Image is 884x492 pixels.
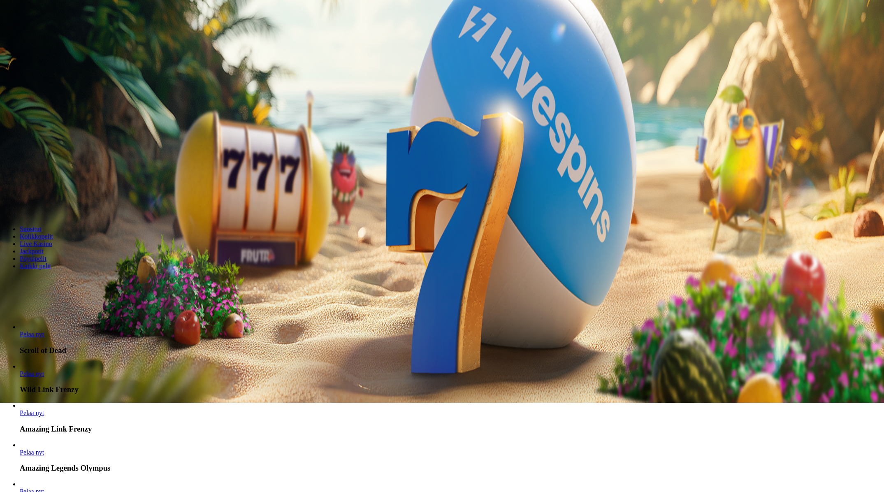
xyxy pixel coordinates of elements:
a: Suositut [20,225,41,232]
a: Jackpotit [20,248,44,255]
span: Pelaa nyt [20,409,44,416]
a: Kolikkopelit [20,233,53,240]
h3: Amazing Link Frenzy [20,425,881,434]
span: Pelaa nyt [20,370,44,377]
header: Lobby [3,211,881,285]
a: Kaikki pelit [20,262,51,269]
span: Pelaa nyt [20,449,44,456]
article: Amazing Legends Olympus [20,441,881,473]
a: Amazing Legends Olympus [20,449,44,456]
h3: Wild Link Frenzy [20,385,881,394]
article: Scroll of Dead [20,323,881,355]
a: Pöytäpelit [20,255,46,262]
a: Wild Link Frenzy [20,370,44,377]
article: Wild Link Frenzy [20,363,881,395]
h3: Scroll of Dead [20,346,881,355]
h3: Amazing Legends Olympus [20,464,881,473]
span: Pelaa nyt [20,331,44,338]
a: Amazing Link Frenzy [20,409,44,416]
nav: Lobby [3,211,881,270]
a: Live Kasino [20,240,52,247]
article: Amazing Link Frenzy [20,402,881,434]
a: Scroll of Dead [20,331,44,338]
